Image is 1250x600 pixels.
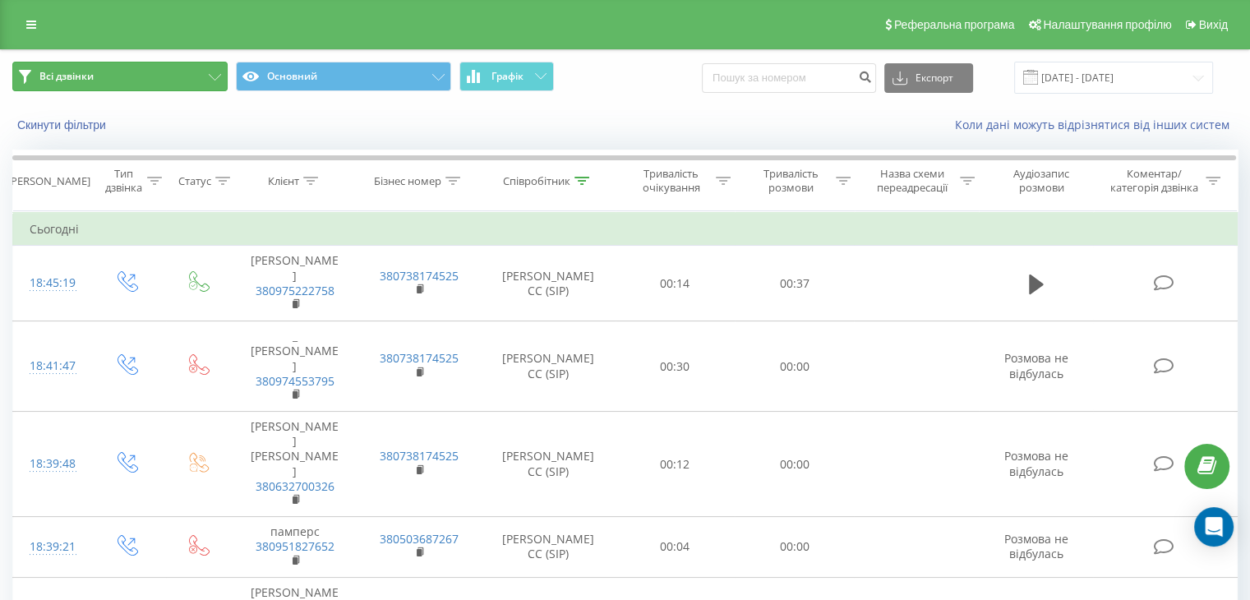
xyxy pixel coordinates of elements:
div: Open Intercom Messenger [1194,507,1234,547]
td: [PERSON_NAME] CC (SIP) [482,412,616,517]
button: Експорт [884,63,973,93]
button: Графік [459,62,554,91]
td: [PERSON_NAME] CC (SIP) [482,246,616,321]
div: 18:39:48 [30,448,73,480]
td: 00:30 [616,321,735,412]
td: _ [PERSON_NAME] [233,321,357,412]
td: [PERSON_NAME] [PERSON_NAME] [233,412,357,517]
div: Аудіозапис розмови [994,167,1090,195]
span: Всі дзвінки [39,70,94,83]
button: Основний [236,62,451,91]
div: Тип дзвінка [104,167,142,195]
td: [PERSON_NAME] [233,246,357,321]
div: Тривалість розмови [750,167,832,195]
div: Співробітник [503,174,570,188]
a: 380974553795 [256,373,334,389]
td: [PERSON_NAME] CC (SIP) [482,517,616,578]
a: 380738174525 [380,350,459,366]
a: 380738174525 [380,268,459,284]
div: Статус [178,174,211,188]
div: Бізнес номер [374,174,441,188]
td: 00:37 [735,246,854,321]
a: 380503687267 [380,531,459,547]
div: 18:41:47 [30,350,73,382]
input: Пошук за номером [702,63,876,93]
span: Реферальна програма [894,18,1015,31]
span: Розмова не відбулась [1004,350,1068,381]
span: Вихід [1199,18,1228,31]
div: Клієнт [268,174,299,188]
a: 380951827652 [256,538,334,554]
td: [PERSON_NAME] CC (SIP) [482,321,616,412]
span: Графік [491,71,524,82]
div: Тривалість очікування [630,167,713,195]
a: 380632700326 [256,478,334,494]
div: [PERSON_NAME] [7,174,90,188]
a: 380975222758 [256,283,334,298]
td: Сьогодні [13,213,1238,246]
div: Назва схеми переадресації [869,167,956,195]
td: 00:14 [616,246,735,321]
td: 00:00 [735,321,854,412]
td: памперс [233,517,357,578]
td: 00:04 [616,517,735,578]
span: Налаштування профілю [1043,18,1171,31]
button: Всі дзвінки [12,62,228,91]
a: 380738174525 [380,448,459,464]
button: Скинути фільтри [12,118,114,132]
td: 00:00 [735,517,854,578]
a: Коли дані можуть відрізнятися вiд інших систем [955,117,1238,132]
div: Коментар/категорія дзвінка [1105,167,1202,195]
span: Розмова не відбулась [1004,531,1068,561]
span: Розмова не відбулась [1004,448,1068,478]
div: 18:45:19 [30,267,73,299]
div: 18:39:21 [30,531,73,563]
td: 00:12 [616,412,735,517]
td: 00:00 [735,412,854,517]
